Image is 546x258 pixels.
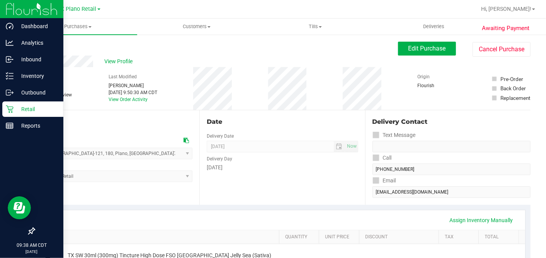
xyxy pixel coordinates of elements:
a: SKU [46,234,276,240]
span: Awaiting Payment [482,24,530,33]
a: Quantity [285,234,316,240]
a: Unit Price [325,234,356,240]
span: TX Plano Retail [58,6,97,12]
label: Text Message [373,130,416,141]
a: Assign Inventory Manually [445,214,518,227]
label: Last Modified [109,73,137,80]
p: Reports [14,121,60,130]
label: Delivery Day [207,155,232,162]
div: Replacement [500,94,530,102]
p: Retail [14,105,60,114]
div: Back Order [500,84,526,92]
p: Outbound [14,88,60,97]
span: Edit Purchase [408,45,446,52]
span: View Profile [105,57,136,66]
inline-svg: Outbound [6,89,14,96]
p: Inventory [14,71,60,81]
span: Customers [138,23,255,30]
inline-svg: Inbound [6,56,14,63]
inline-svg: Analytics [6,39,14,47]
div: [DATE] [207,164,358,172]
a: View Order Activity [109,97,148,102]
inline-svg: Dashboard [6,22,14,30]
a: Purchases [19,19,137,35]
iframe: Resource center [8,196,31,219]
p: Dashboard [14,22,60,31]
div: Flourish [417,82,456,89]
p: Analytics [14,38,60,47]
a: Tax [445,234,476,240]
span: Purchases [19,23,137,30]
span: Tills [256,23,374,30]
p: Inbound [14,55,60,64]
inline-svg: Retail [6,105,14,113]
a: Total [485,234,516,240]
a: Discount [365,234,436,240]
button: Cancel Purchase [473,42,531,57]
div: Location [34,117,192,126]
div: [DATE] 9:50:30 AM CDT [109,89,157,96]
inline-svg: Inventory [6,72,14,80]
input: Format: (999) 999-9999 [373,164,531,175]
div: Delivery Contact [373,117,531,126]
span: Deliveries [413,23,455,30]
label: Delivery Date [207,133,234,140]
a: Deliveries [374,19,493,35]
label: Email [373,175,396,186]
input: Format: (999) 999-9999 [373,141,531,152]
a: Customers [137,19,256,35]
span: Hi, [PERSON_NAME]! [481,6,531,12]
div: [PERSON_NAME] [109,82,157,89]
a: Tills [256,19,374,35]
div: Date [207,117,358,126]
div: Copy address to clipboard [184,137,189,145]
inline-svg: Reports [6,122,14,130]
p: 09:38 AM CDT [3,242,60,249]
label: Call [373,152,392,164]
label: Origin [417,73,430,80]
div: Pre-Order [500,75,523,83]
button: Edit Purchase [398,42,456,56]
p: [DATE] [3,249,60,255]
